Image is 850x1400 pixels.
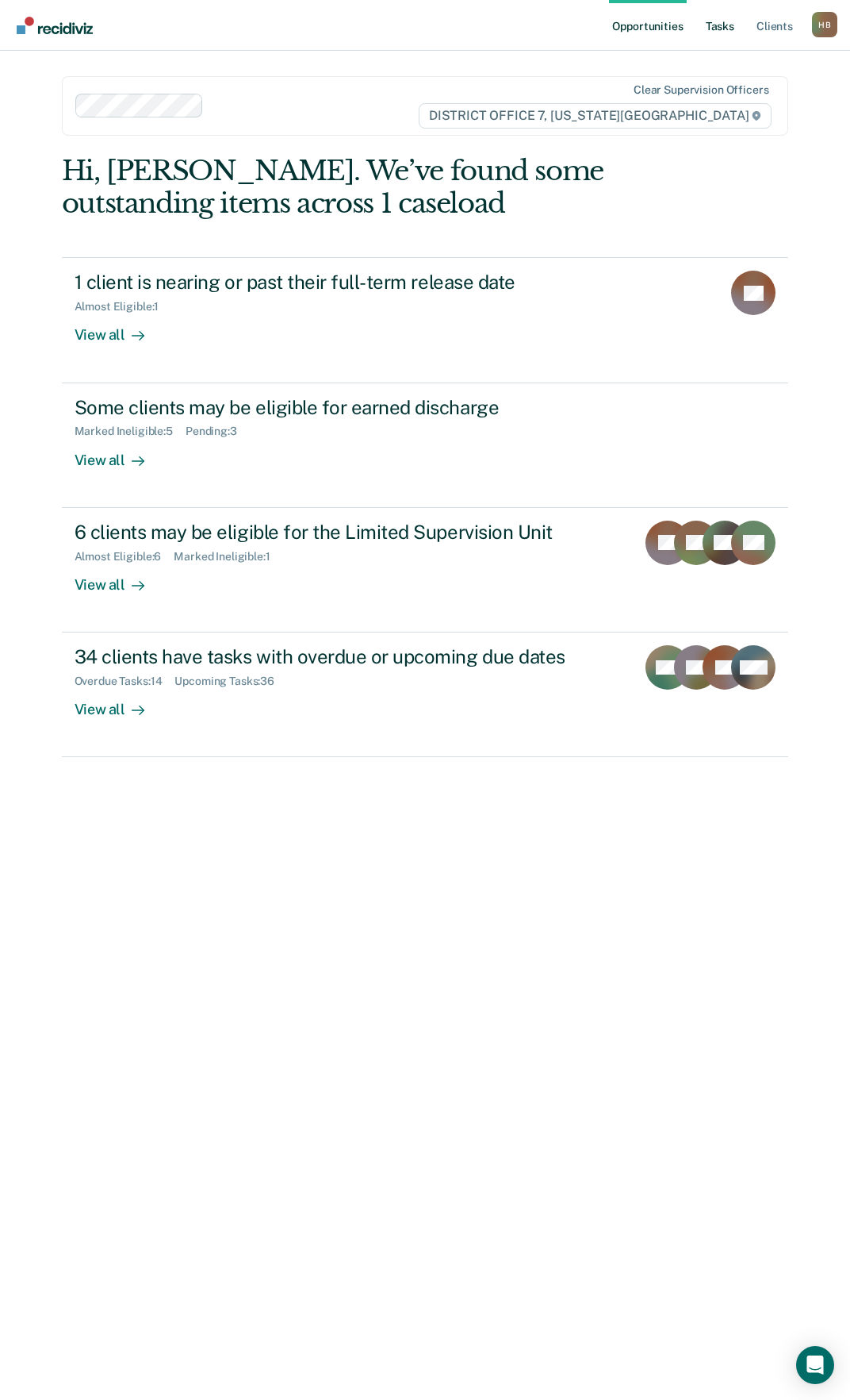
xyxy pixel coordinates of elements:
[75,521,624,544] div: 6 clients may be eligible for the Limited Supervision Unit
[75,425,186,438] div: Marked Ineligible : 5
[634,83,768,97] div: Clear supervision officers
[75,675,175,688] div: Overdue Tasks : 14
[419,103,772,129] span: DISTRICT OFFICE 7, [US_STATE][GEOGRAPHIC_DATA]
[186,425,250,438] div: Pending : 3
[62,257,789,383] a: 1 client is nearing or past their full-term release dateAlmost Eligible:1View all
[812,12,837,37] button: Profile dropdown button
[75,645,624,668] div: 34 clients have tasks with overdue or upcoming due dates
[62,633,789,757] a: 34 clients have tasks with overdue or upcoming due datesOverdue Tasks:14Upcoming Tasks:36View all
[75,563,163,594] div: View all
[75,550,174,563] div: Almost Eligible : 6
[812,12,837,37] div: H B
[62,508,789,633] a: 6 clients may be eligible for the Limited Supervision UnitAlmost Eligible:6Marked Ineligible:1Vie...
[62,383,789,508] a: Some clients may be eligible for earned dischargeMarked Ineligible:5Pending:3View all
[796,1346,834,1384] div: Open Intercom Messenger
[62,155,643,220] div: Hi, [PERSON_NAME]. We’ve found some outstanding items across 1 caseload
[75,688,163,719] div: View all
[174,550,282,563] div: Marked Ineligible : 1
[75,271,631,294] div: 1 client is nearing or past their full-term release date
[17,17,93,34] img: Recidiviz
[174,675,287,688] div: Upcoming Tasks : 36
[75,396,631,419] div: Some clients may be eligible for earned discharge
[75,313,163,344] div: View all
[75,300,172,313] div: Almost Eligible : 1
[75,438,163,469] div: View all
